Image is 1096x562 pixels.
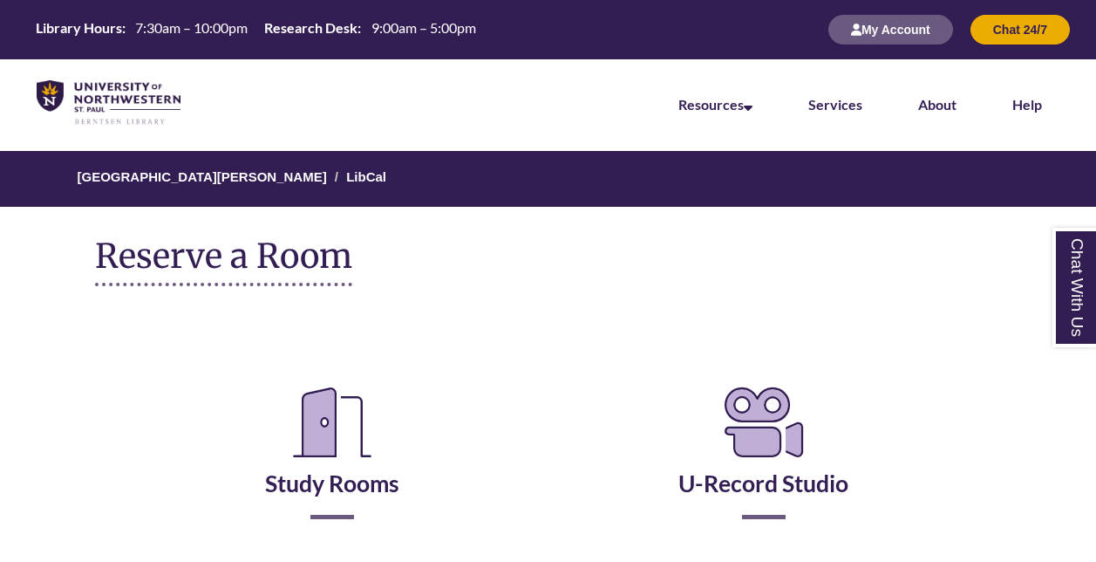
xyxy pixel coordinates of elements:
[678,426,848,497] a: U-Record Studio
[95,151,1000,207] nav: Breadcrumb
[678,96,752,113] a: Resources
[918,96,956,113] a: About
[78,169,327,184] a: [GEOGRAPHIC_DATA][PERSON_NAME]
[29,18,128,38] th: Library Hours:
[808,96,862,113] a: Services
[29,18,482,39] table: Hours Today
[346,169,386,184] a: LibCal
[1012,96,1042,113] a: Help
[371,19,476,36] span: 9:00am – 5:00pm
[135,19,248,36] span: 7:30am – 10:00pm
[37,80,180,126] img: UNWSP Library Logo
[265,426,399,497] a: Study Rooms
[970,22,1070,37] a: Chat 24/7
[828,22,953,37] a: My Account
[29,18,482,41] a: Hours Today
[828,15,953,45] button: My Account
[257,18,364,38] th: Research Desk:
[95,237,352,286] h1: Reserve a Room
[970,15,1070,45] button: Chat 24/7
